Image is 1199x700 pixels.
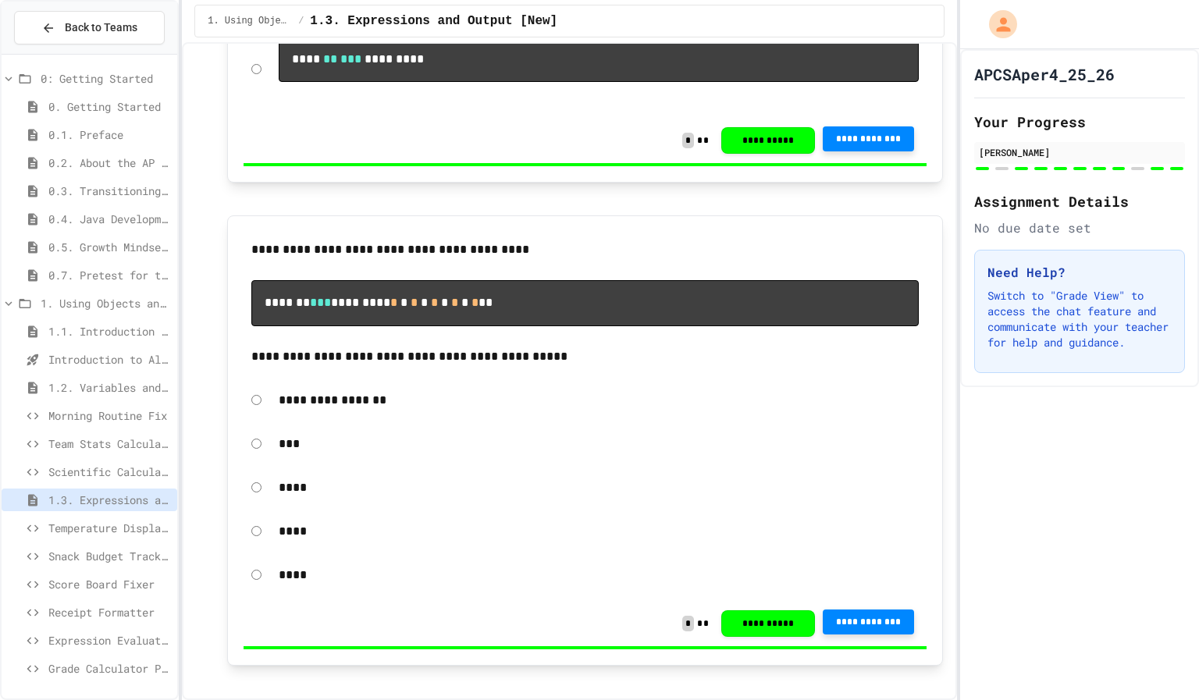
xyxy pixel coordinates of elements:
p: Switch to "Grade View" to access the chat feature and communicate with your teacher for help and ... [987,288,1172,350]
h3: Need Help? [987,263,1172,282]
span: 1.2. Variables and Data Types [48,379,171,396]
span: 0. Getting Started [48,98,171,115]
span: Expression Evaluator Fix [48,632,171,648]
span: 0.4. Java Development Environments [48,211,171,227]
span: Grade Calculator Pro [48,660,171,677]
h2: Your Progress [974,111,1185,133]
span: 1.1. Introduction to Algorithms, Programming, and Compilers [48,323,171,339]
span: 1.3. Expressions and Output [New] [310,12,557,30]
span: Scientific Calculator [48,464,171,480]
span: 1.3. Expressions and Output [New] [48,492,171,508]
span: 0: Getting Started [41,70,171,87]
span: 0.1. Preface [48,126,171,143]
div: [PERSON_NAME] [979,145,1180,159]
span: Back to Teams [65,20,137,36]
span: 0.7. Pretest for the AP CSA Exam [48,267,171,283]
span: 0.5. Growth Mindset and Pair Programming [48,239,171,255]
span: Team Stats Calculator [48,435,171,452]
span: Score Board Fixer [48,576,171,592]
span: 1. Using Objects and Methods [208,15,292,27]
span: 0.3. Transitioning from AP CSP to AP CSA [48,183,171,199]
span: Receipt Formatter [48,604,171,620]
span: 0.2. About the AP CSA Exam [48,155,171,171]
h1: APCSAper4_25_26 [974,63,1115,85]
span: Snack Budget Tracker [48,548,171,564]
div: My Account [973,6,1021,42]
span: Temperature Display Fix [48,520,171,536]
span: Morning Routine Fix [48,407,171,424]
span: / [298,15,304,27]
div: No due date set [974,219,1185,237]
h2: Assignment Details [974,190,1185,212]
span: Introduction to Algorithms, Programming, and Compilers [48,351,171,368]
span: 1. Using Objects and Methods [41,295,171,311]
